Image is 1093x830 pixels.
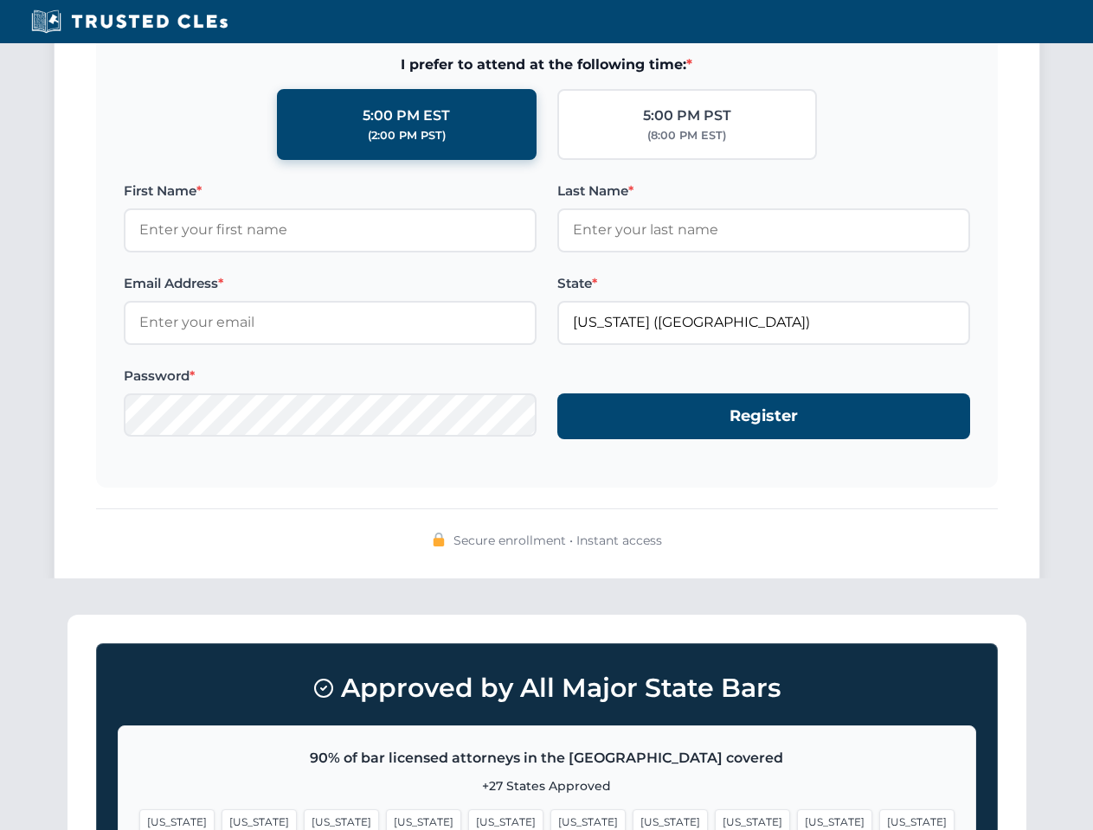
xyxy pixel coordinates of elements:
[124,366,537,386] label: Password
[124,208,537,252] input: Enter your first name
[453,531,662,550] span: Secure enrollment • Instant access
[557,393,970,439] button: Register
[557,208,970,252] input: Enter your last name
[432,533,446,546] img: 🔒
[363,105,450,127] div: 5:00 PM EST
[557,301,970,344] input: Florida (FL)
[124,301,537,344] input: Enter your email
[139,747,955,769] p: 90% of bar licensed attorneys in the [GEOGRAPHIC_DATA] covered
[643,105,731,127] div: 5:00 PM PST
[26,9,233,35] img: Trusted CLEs
[124,273,537,294] label: Email Address
[118,665,976,712] h3: Approved by All Major State Bars
[124,54,970,76] span: I prefer to attend at the following time:
[139,776,955,795] p: +27 States Approved
[647,127,726,144] div: (8:00 PM EST)
[368,127,446,144] div: (2:00 PM PST)
[557,273,970,294] label: State
[557,181,970,201] label: Last Name
[124,181,537,201] label: First Name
